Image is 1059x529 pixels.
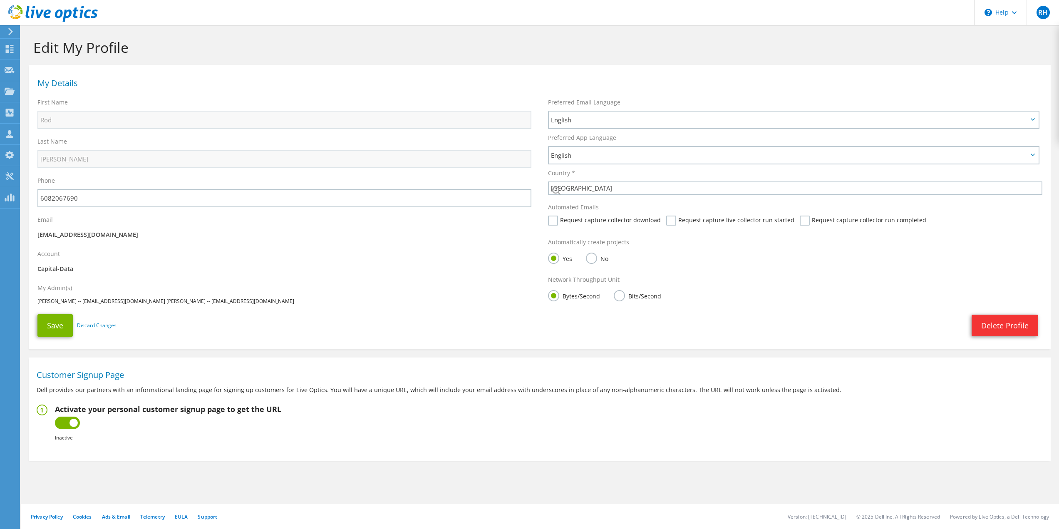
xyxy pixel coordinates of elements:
[1037,6,1050,19] span: RH
[31,513,63,520] a: Privacy Policy
[37,284,72,292] label: My Admin(s)
[102,513,130,520] a: Ads & Email
[800,216,926,226] label: Request capture collector run completed
[37,216,53,224] label: Email
[551,115,1028,125] span: English
[73,513,92,520] a: Cookies
[37,230,531,239] p: [EMAIL_ADDRESS][DOMAIN_NAME]
[548,216,661,226] label: Request capture collector download
[985,9,992,16] svg: \n
[856,513,940,520] li: © 2025 Dell Inc. All Rights Reserved
[788,513,846,520] li: Version: [TECHNICAL_ID]
[37,250,60,258] label: Account
[666,216,794,226] label: Request capture live collector run started
[551,150,1028,160] span: English
[198,513,217,520] a: Support
[77,321,117,330] a: Discard Changes
[37,314,73,337] button: Save
[166,298,294,305] span: [PERSON_NAME] -- [EMAIL_ADDRESS][DOMAIN_NAME]
[548,169,575,177] label: Country *
[548,276,620,284] label: Network Throughput Unit
[614,290,661,301] label: Bits/Second
[548,290,600,301] label: Bytes/Second
[950,513,1049,520] li: Powered by Live Optics, a Dell Technology
[33,39,1042,56] h1: Edit My Profile
[37,264,531,273] p: Capital-Data
[55,434,73,441] b: Inactive
[175,513,188,520] a: EULA
[37,98,68,107] label: First Name
[586,253,608,263] label: No
[37,371,1039,379] h1: Customer Signup Page
[37,298,165,305] span: [PERSON_NAME] -- [EMAIL_ADDRESS][DOMAIN_NAME]
[140,513,165,520] a: Telemetry
[548,253,572,263] label: Yes
[548,134,616,142] label: Preferred App Language
[37,176,55,185] label: Phone
[548,98,620,107] label: Preferred Email Language
[55,405,281,414] h2: Activate your personal customer signup page to get the URL
[37,137,67,146] label: Last Name
[548,203,599,211] label: Automated Emails
[972,315,1038,336] a: Delete Profile
[37,79,1038,87] h1: My Details
[548,238,629,246] label: Automatically create projects
[37,385,1043,395] p: Dell provides our partners with an informational landing page for signing up customers for Live O...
